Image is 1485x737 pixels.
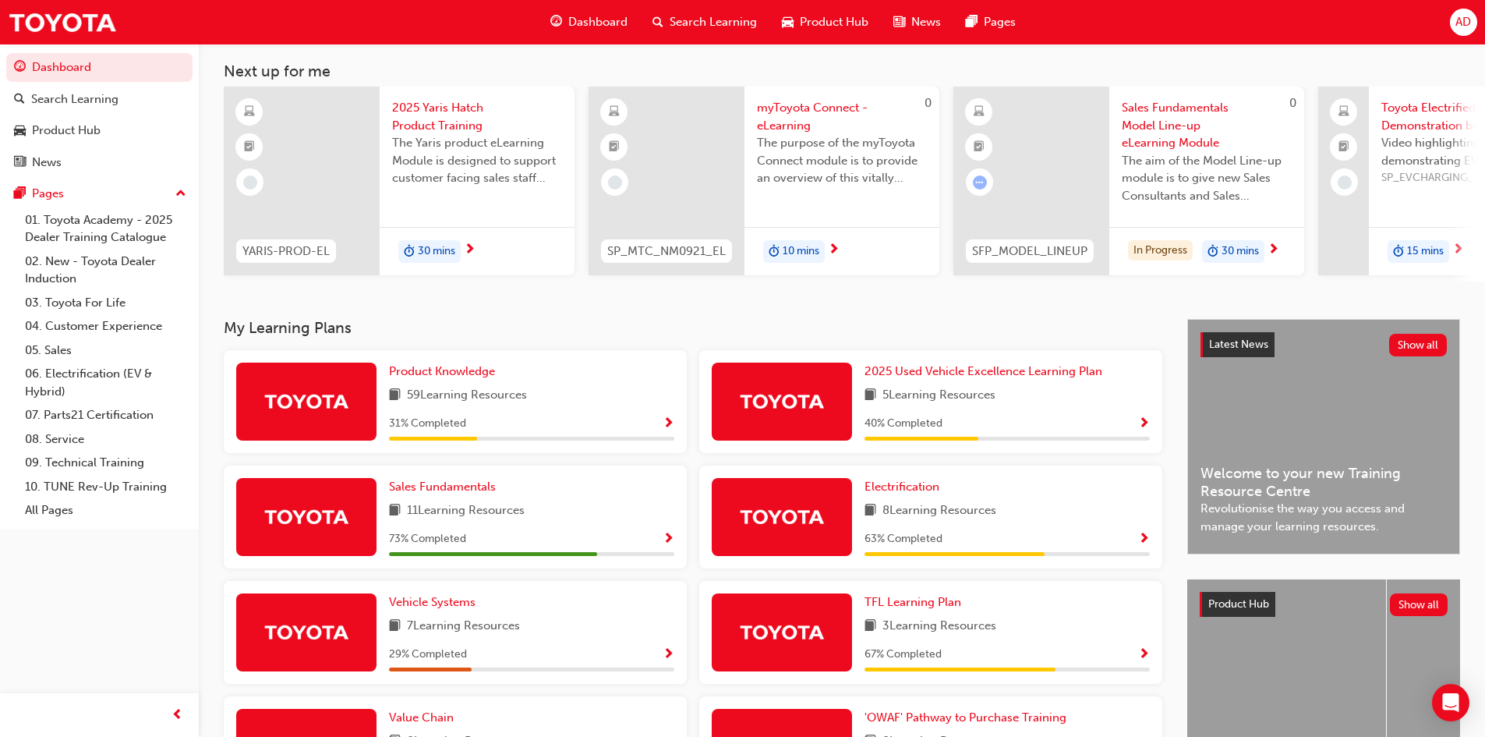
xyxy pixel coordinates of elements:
span: 29 % Completed [389,646,467,664]
button: Show all [1390,593,1448,616]
span: search-icon [14,93,25,107]
span: 2025 Yaris Hatch Product Training [392,99,562,134]
span: car-icon [782,12,794,32]
span: Show Progress [1138,533,1150,547]
span: learningResourceType_ELEARNING-icon [974,102,985,122]
span: Sales Fundamentals Model Line-up eLearning Module [1122,99,1292,152]
img: Trak [8,5,117,40]
span: Vehicle Systems [389,595,476,609]
span: booktick-icon [609,137,620,158]
button: Show Progress [1138,414,1150,434]
a: pages-iconPages [953,6,1028,38]
span: Show Progress [1138,648,1150,662]
img: Trak [739,388,825,415]
span: duration-icon [769,242,780,262]
span: 67 % Completed [864,646,942,664]
span: next-icon [1452,243,1464,257]
div: Product Hub [32,122,101,140]
a: car-iconProduct Hub [769,6,881,38]
span: Sales Fundamentals [389,480,496,494]
button: Show Progress [1138,645,1150,664]
span: news-icon [893,12,905,32]
img: Trak [263,503,349,530]
span: up-icon [175,184,186,204]
a: Sales Fundamentals [389,478,502,496]
span: 0 [1289,96,1296,110]
span: Welcome to your new Training Resource Centre [1200,465,1447,500]
span: news-icon [14,156,26,170]
h3: My Learning Plans [224,319,1162,337]
a: 07. Parts21 Certification [19,403,193,427]
span: booktick-icon [244,137,255,158]
span: learningResourceType_ELEARNING-icon [244,102,255,122]
a: TFL Learning Plan [864,593,967,611]
span: 'OWAF' Pathway to Purchase Training [864,710,1066,725]
span: booktick-icon [1338,137,1349,158]
button: Show all [1389,334,1448,356]
a: Electrification [864,478,946,496]
span: 63 % Completed [864,530,942,548]
img: Trak [263,388,349,415]
span: TFL Learning Plan [864,595,961,609]
span: 30 mins [1222,243,1259,260]
span: learningResourceType_ELEARNING-icon [609,102,620,122]
a: 'OWAF' Pathway to Purchase Training [864,709,1073,727]
span: book-icon [389,501,401,521]
a: All Pages [19,498,193,523]
a: 06. Electrification (EV & Hybrid) [19,362,193,403]
button: Show Progress [1138,530,1150,549]
span: book-icon [389,386,401,406]
span: 8 Learning Resources [882,501,996,521]
div: Open Intercom Messenger [1432,684,1469,721]
a: 01. Toyota Academy - 2025 Dealer Training Catalogue [19,208,193,250]
span: learningRecordVerb_ATTEMPT-icon [973,175,987,190]
span: The Yaris product eLearning Module is designed to support customer facing sales staff with introd... [392,134,562,187]
span: Show Progress [663,648,674,662]
div: Search Learning [31,90,118,108]
span: 15 mins [1407,243,1444,260]
h3: Next up for me [199,62,1485,80]
a: guage-iconDashboard [538,6,640,38]
span: Search Learning [670,13,757,31]
span: Latest News [1209,338,1268,351]
span: The aim of the Model Line-up module is to give new Sales Consultants and Sales Professionals a de... [1122,152,1292,205]
span: 59 Learning Resources [407,386,527,406]
a: Vehicle Systems [389,593,482,611]
span: SP_MTC_NM0921_EL [607,243,726,260]
span: 73 % Completed [389,530,466,548]
span: 40 % Completed [864,415,942,433]
button: AD [1450,9,1477,36]
span: guage-icon [14,61,26,75]
span: 30 mins [418,243,455,260]
button: Show Progress [663,645,674,664]
div: In Progress [1128,240,1193,261]
button: DashboardSearch LearningProduct HubNews [6,50,193,179]
span: car-icon [14,124,26,138]
a: 04. Customer Experience [19,314,193,338]
span: Value Chain [389,710,454,725]
a: 09. Technical Training [19,451,193,475]
a: Search Learning [6,85,193,114]
a: news-iconNews [881,6,953,38]
img: Trak [739,618,825,646]
span: Show Progress [1138,417,1150,431]
span: AD [1455,13,1471,31]
button: Pages [6,179,193,208]
a: Product Knowledge [389,363,501,381]
span: learningRecordVerb_NONE-icon [243,175,257,190]
span: 7 Learning Resources [407,617,520,636]
span: 31 % Completed [389,415,466,433]
span: Product Knowledge [389,364,495,378]
span: learningRecordVerb_NONE-icon [608,175,622,190]
span: YARIS-PROD-EL [242,243,330,260]
span: learningRecordVerb_NONE-icon [1338,175,1352,190]
a: 0SP_MTC_NM0921_ELmyToyota Connect - eLearningThe purpose of the myToyota Connect module is to pro... [589,87,939,275]
span: 10 mins [783,243,819,260]
span: 5 Learning Resources [882,386,995,406]
span: 11 Learning Resources [407,501,525,521]
span: Electrification [864,480,939,494]
a: 0SFP_MODEL_LINEUPSales Fundamentals Model Line-up eLearning ModuleThe aim of the Model Line-up mo... [953,87,1304,275]
span: Show Progress [663,533,674,547]
a: Product Hub [6,116,193,145]
span: Dashboard [568,13,628,31]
